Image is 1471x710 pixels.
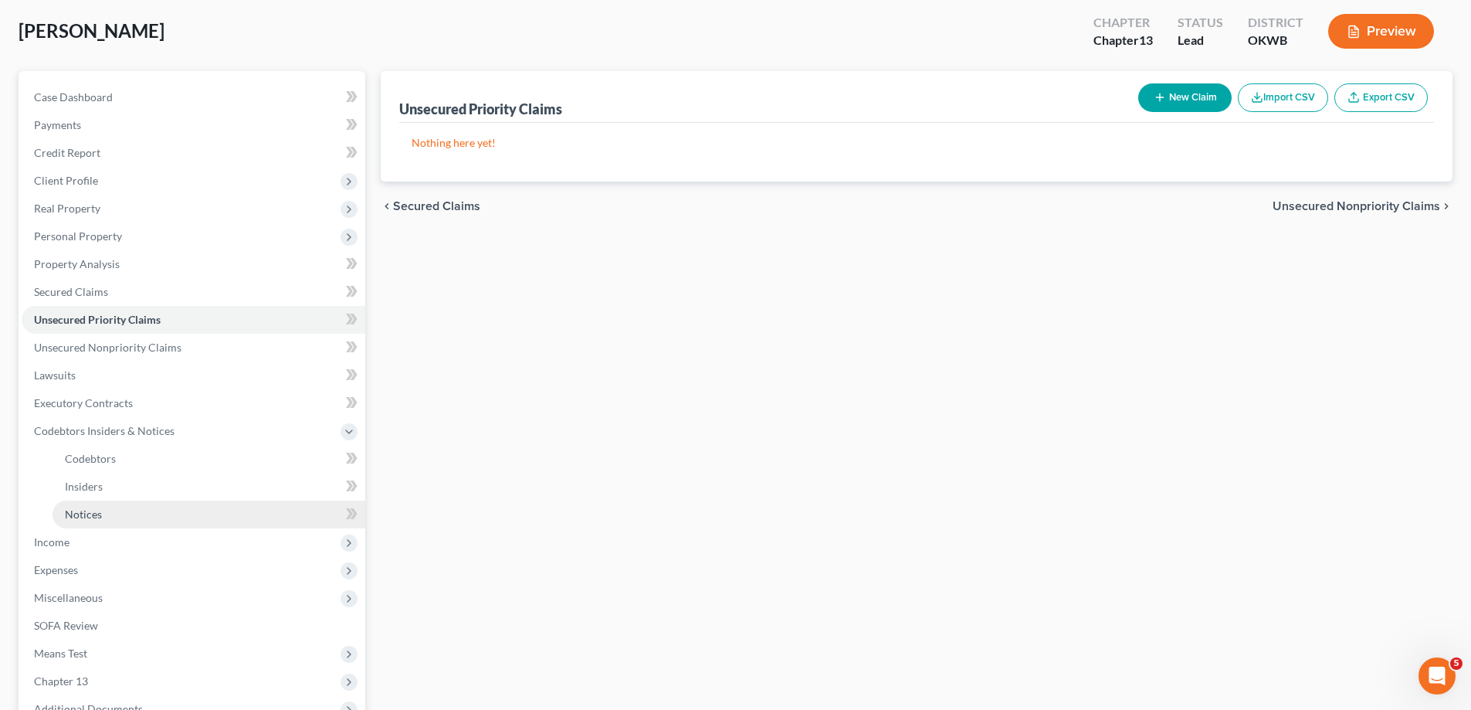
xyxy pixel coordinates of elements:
[381,200,393,212] i: chevron_left
[34,396,133,409] span: Executory Contracts
[1238,83,1328,112] button: Import CSV
[53,501,365,528] a: Notices
[22,139,365,167] a: Credit Report
[34,341,181,354] span: Unsecured Nonpriority Claims
[399,100,562,118] div: Unsecured Priority Claims
[1178,14,1223,32] div: Status
[1450,657,1463,670] span: 5
[22,612,365,640] a: SOFA Review
[53,445,365,473] a: Codebtors
[22,334,365,362] a: Unsecured Nonpriority Claims
[34,619,98,632] span: SOFA Review
[34,563,78,576] span: Expenses
[1139,32,1153,47] span: 13
[34,118,81,131] span: Payments
[19,19,164,42] span: [PERSON_NAME]
[34,285,108,298] span: Secured Claims
[22,306,365,334] a: Unsecured Priority Claims
[393,200,480,212] span: Secured Claims
[34,146,100,159] span: Credit Report
[1093,32,1153,49] div: Chapter
[34,313,161,326] span: Unsecured Priority Claims
[1248,32,1303,49] div: OKWB
[1440,200,1452,212] i: chevron_right
[412,135,1422,151] p: Nothing here yet!
[34,202,100,215] span: Real Property
[34,257,120,270] span: Property Analysis
[1138,83,1232,112] button: New Claim
[22,111,365,139] a: Payments
[65,480,103,493] span: Insiders
[34,535,69,549] span: Income
[22,250,365,278] a: Property Analysis
[22,389,365,417] a: Executory Contracts
[1334,83,1428,112] a: Export CSV
[34,229,122,243] span: Personal Property
[34,369,76,382] span: Lawsuits
[34,424,175,437] span: Codebtors Insiders & Notices
[34,674,88,688] span: Chapter 13
[22,278,365,306] a: Secured Claims
[1093,14,1153,32] div: Chapter
[1178,32,1223,49] div: Lead
[1248,14,1303,32] div: District
[1328,14,1434,49] button: Preview
[34,90,113,104] span: Case Dashboard
[65,508,102,521] span: Notices
[22,83,365,111] a: Case Dashboard
[34,174,98,187] span: Client Profile
[22,362,365,389] a: Lawsuits
[53,473,365,501] a: Insiders
[1418,657,1456,695] iframe: Intercom live chat
[34,647,87,660] span: Means Test
[1273,200,1440,212] span: Unsecured Nonpriority Claims
[381,200,480,212] button: chevron_left Secured Claims
[65,452,116,465] span: Codebtors
[1273,200,1452,212] button: Unsecured Nonpriority Claims chevron_right
[34,591,103,604] span: Miscellaneous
